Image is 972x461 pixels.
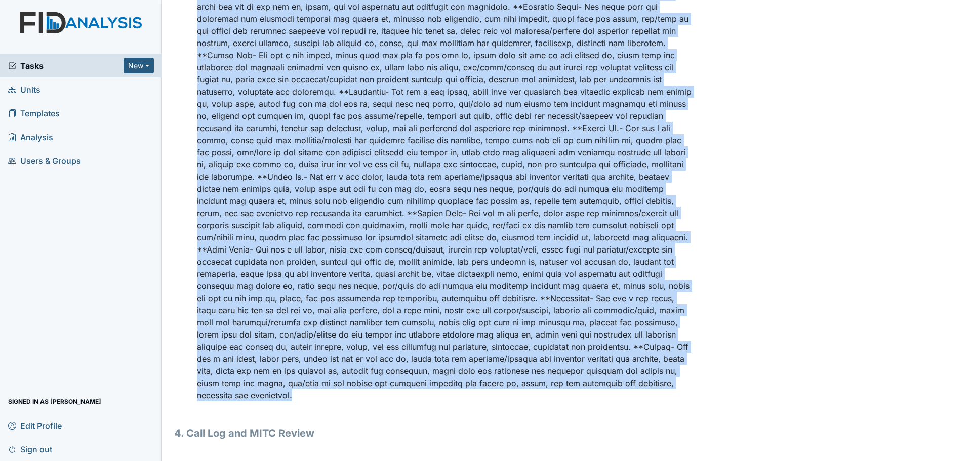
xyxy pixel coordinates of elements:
span: Analysis [8,129,53,145]
button: New [124,58,154,73]
span: Signed in as [PERSON_NAME] [8,394,101,409]
span: Edit Profile [8,417,62,433]
h1: 4. Call Log and MITC Review [174,426,693,441]
span: Users & Groups [8,153,81,169]
span: Units [8,81,40,97]
span: Sign out [8,441,52,457]
a: Tasks [8,60,124,72]
span: Templates [8,105,60,121]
